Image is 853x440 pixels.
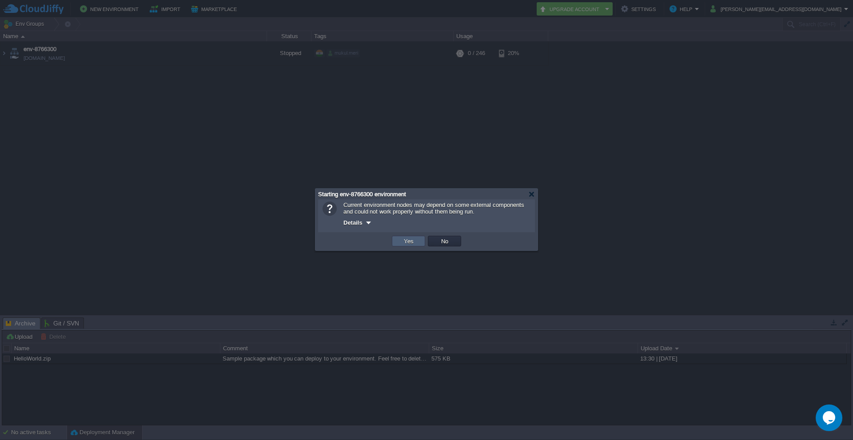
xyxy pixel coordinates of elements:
[318,191,406,198] span: Starting env-8766300 environment
[343,202,524,215] span: Current environment nodes may depend on some external components and could not work properly with...
[343,219,363,226] span: Details
[438,237,451,245] button: No
[816,404,844,431] iframe: chat widget
[401,237,416,245] button: Yes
